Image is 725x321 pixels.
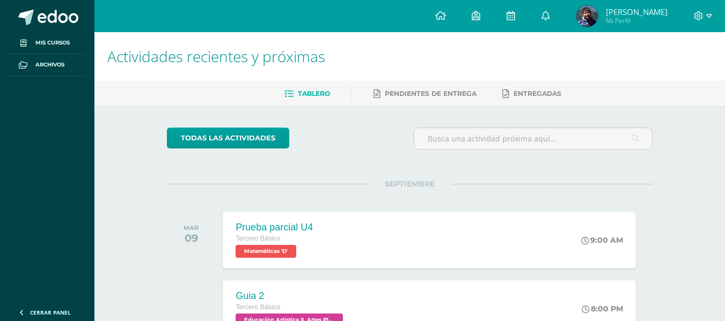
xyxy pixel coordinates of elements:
[236,290,346,302] div: Guia 2
[606,16,668,25] span: Mi Perfil
[236,222,313,233] div: Prueba parcial U4
[514,89,561,98] span: Entregadas
[167,128,289,148] a: todas las Actividades
[374,85,477,102] a: Pendientes de entrega
[35,61,64,69] span: Archivos
[298,89,330,98] span: Tablero
[107,46,325,66] span: Actividades recientes y próximas
[606,6,668,17] span: [PERSON_NAME]
[236,303,280,311] span: Tercero Básico
[184,232,199,244] div: 09
[236,235,280,242] span: Tercero Básico
[576,5,598,27] img: 2e7b0636809d57c010a357318f5ed69d.png
[9,54,86,76] a: Archivos
[35,39,70,47] span: Mis cursos
[385,89,477,98] span: Pendientes de entrega
[581,235,623,245] div: 9:00 AM
[284,85,330,102] a: Tablero
[236,245,296,258] span: Matemáticas 'D'
[582,304,623,313] div: 8:00 PM
[184,224,199,232] div: MAR
[502,85,561,102] a: Entregadas
[414,128,652,149] input: Busca una actividad próxima aquí...
[9,32,86,54] a: Mis cursos
[30,309,71,316] span: Cerrar panel
[368,179,452,189] span: SEPTIEMBRE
